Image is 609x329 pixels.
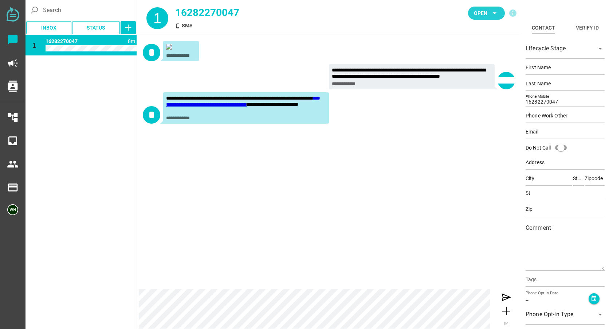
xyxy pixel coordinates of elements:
[87,23,105,32] span: Status
[526,297,589,304] div: --
[175,5,353,20] div: 16282270047
[526,290,589,297] div: Phone Opt-in Date
[153,10,161,26] span: 1
[7,34,19,46] i: chat_bubble
[7,57,19,69] i: campaign
[166,44,172,50] img: 1.thumb.
[526,186,605,200] input: St
[38,49,43,54] i: SMS
[526,277,605,286] input: Tags
[7,7,19,22] img: svg+xml;base64,PD94bWwgdmVyc2lvbj0iMS4wIiBlbmNvZGluZz0iVVRGLTgiPz4KPHN2ZyB2ZXJzaW9uPSIxLjEiIHZpZX...
[526,124,605,139] input: Email
[128,38,135,44] span: 1756322434
[596,44,605,53] i: arrow_drop_down
[526,202,605,216] input: Zip
[526,144,551,152] div: Do Not Call
[526,155,605,170] input: Address
[573,171,584,186] input: State
[7,112,19,123] i: account_tree
[7,158,19,170] i: people
[72,21,120,34] button: Status
[508,9,517,18] i: info
[474,9,487,18] span: Open
[7,204,18,215] img: 5edff51079ed9903661a2266-30.png
[526,76,605,91] input: Last Name
[490,9,499,18] i: arrow_drop_down
[504,321,508,325] span: IM
[532,23,555,32] div: Contact
[32,42,36,49] span: 1
[585,171,605,186] input: Zipcode
[526,108,605,123] input: Phone Work Other
[526,60,605,75] input: First Name
[7,182,19,193] i: payment
[591,295,597,302] i: event
[7,81,19,92] i: contacts
[526,92,605,107] input: Phone Mobile
[26,21,71,34] button: Inbox
[526,140,571,155] div: Do Not Call
[175,22,353,30] div: SMS
[46,38,78,44] span: 16282270047
[596,310,605,319] i: arrow_drop_down
[468,7,505,20] button: Open
[526,227,605,270] textarea: Comment
[7,135,19,147] i: inbox
[41,23,56,32] span: Inbox
[576,23,599,32] div: Verify ID
[526,171,572,186] input: City
[175,23,180,28] i: SMS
